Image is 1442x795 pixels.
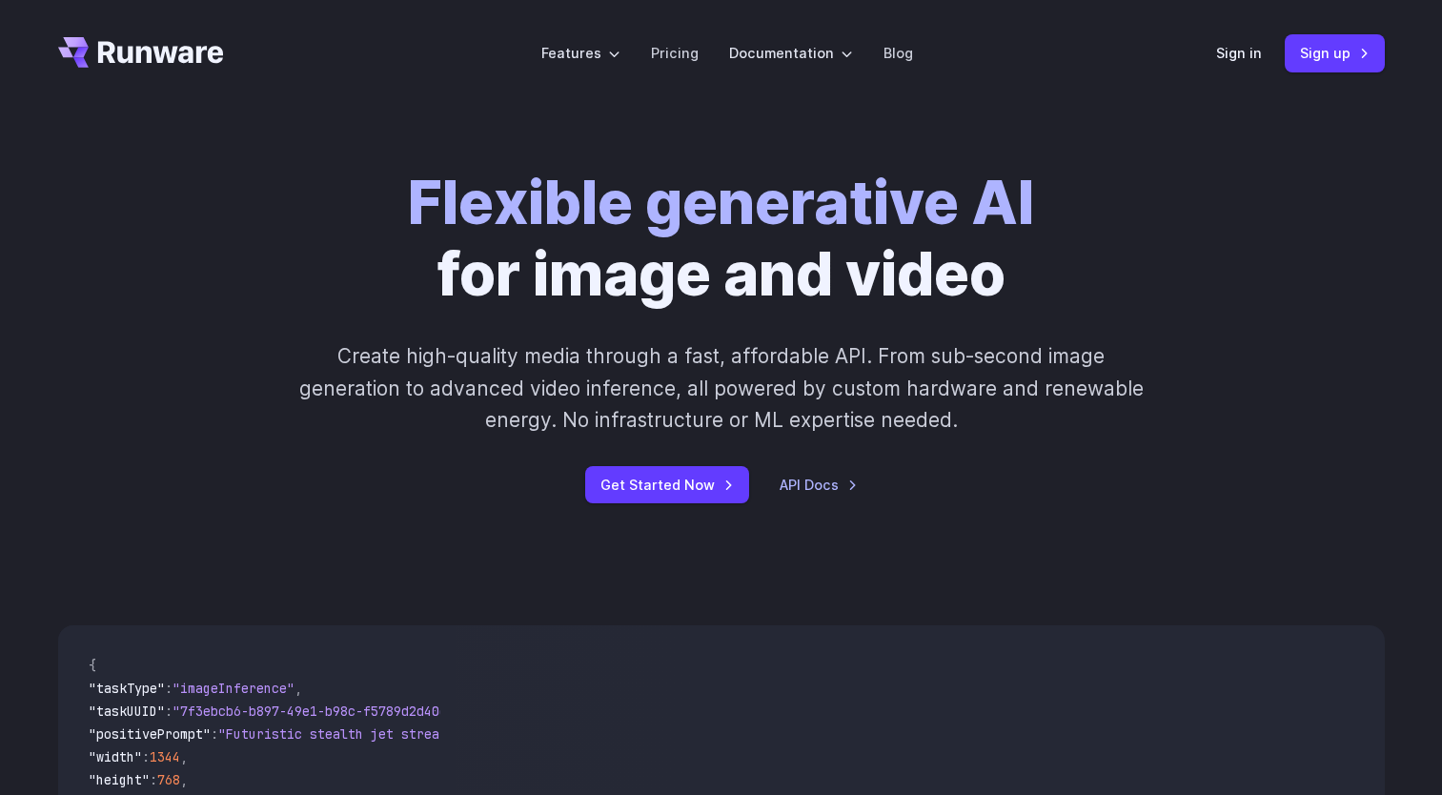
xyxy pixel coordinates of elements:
[1285,34,1385,71] a: Sign up
[218,725,912,743] span: "Futuristic stealth jet streaking through a neon-lit cityscape with glowing purple exhaust"
[173,703,462,720] span: "7f3ebcb6-b897-49e1-b98c-f5789d2d40d7"
[89,771,150,788] span: "height"
[585,466,749,503] a: Get Started Now
[1216,42,1262,64] a: Sign in
[883,42,913,64] a: Blog
[780,474,858,496] a: API Docs
[296,340,1146,436] p: Create high-quality media through a fast, affordable API. From sub-second image generation to adv...
[142,748,150,765] span: :
[408,167,1034,238] strong: Flexible generative AI
[150,771,157,788] span: :
[89,725,211,743] span: "positivePrompt"
[729,42,853,64] label: Documentation
[651,42,699,64] a: Pricing
[541,42,620,64] label: Features
[165,703,173,720] span: :
[58,37,224,68] a: Go to /
[89,680,165,697] span: "taskType"
[294,680,302,697] span: ,
[89,703,165,720] span: "taskUUID"
[408,168,1034,310] h1: for image and video
[211,725,218,743] span: :
[89,657,96,674] span: {
[180,748,188,765] span: ,
[173,680,294,697] span: "imageInference"
[180,771,188,788] span: ,
[150,748,180,765] span: 1344
[157,771,180,788] span: 768
[89,748,142,765] span: "width"
[165,680,173,697] span: :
